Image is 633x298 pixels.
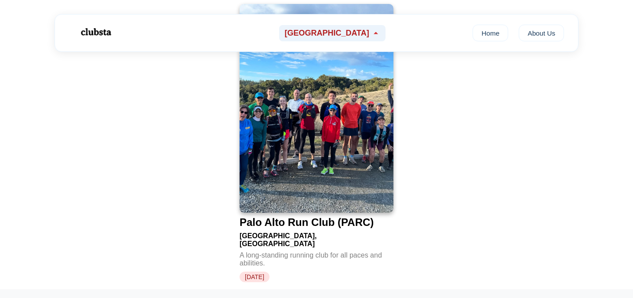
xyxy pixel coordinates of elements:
img: Palo Alto Run Club (PARC) [240,4,393,213]
div: [GEOGRAPHIC_DATA], [GEOGRAPHIC_DATA] [240,229,393,248]
a: Home [473,25,508,41]
div: A long-standing running club for all paces and abilities. [240,248,393,267]
img: Logo [69,21,122,43]
span: [GEOGRAPHIC_DATA] [284,29,369,38]
a: Palo Alto Run Club (PARC)Palo Alto Run Club (PARC)[GEOGRAPHIC_DATA], [GEOGRAPHIC_DATA]A long-stan... [240,4,393,282]
div: Palo Alto Run Club (PARC) [240,216,374,229]
span: [DATE] [240,272,269,282]
a: About Us [519,25,564,41]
